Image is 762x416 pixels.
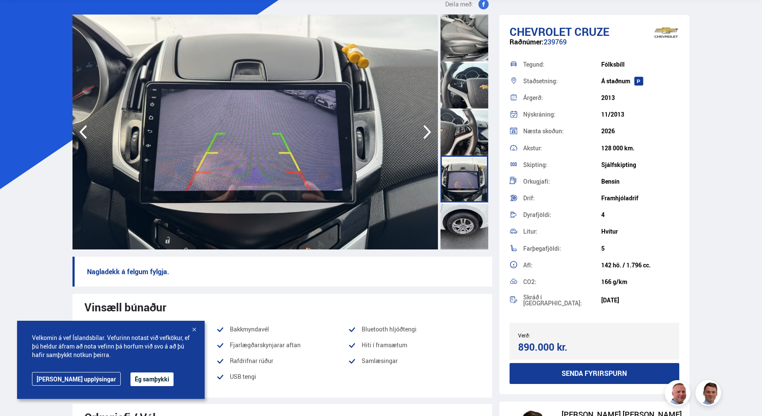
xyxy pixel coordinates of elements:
button: Senda fyrirspurn [510,363,680,384]
div: Framhjóladrif [601,195,679,202]
li: Bakkmyndavél [216,324,348,334]
li: Fjarlægðarskynjarar aftan [216,340,348,350]
a: [PERSON_NAME] upplýsingar [32,372,121,386]
div: Afl: [523,262,601,268]
img: brand logo [649,19,683,46]
div: Litur: [523,229,601,234]
div: 5 [601,245,679,252]
div: 890.000 kr. [518,341,592,353]
span: Cruze [574,24,609,39]
div: 166 g/km [601,278,679,285]
div: 128 000 km. [601,145,679,152]
div: Nýskráning: [523,111,601,117]
div: 239769 [510,38,680,55]
div: Sjálfskipting [601,161,679,168]
div: Bensín [601,178,679,185]
li: Bluetooth hljóðtengi [348,324,480,334]
span: Chevrolet [510,24,572,39]
div: Dyrafjöldi: [523,212,601,218]
div: Á staðnum [601,78,679,85]
div: 11/2013 [601,111,679,118]
div: Fólksbíll [601,61,679,68]
div: Akstur: [523,145,601,151]
div: Skráð í [GEOGRAPHIC_DATA]: [523,294,601,306]
li: Samlæsingar [348,356,480,366]
div: CO2: [523,279,601,285]
div: Verð: [518,332,594,338]
button: Ég samþykki [130,372,174,386]
div: Árgerð: [523,95,601,101]
img: siFngHWaQ9KaOqBr.png [666,381,692,407]
span: Velkomin á vef Íslandsbílar. Vefurinn notast við vefkökur, ef þú heldur áfram að nota vefinn þá h... [32,334,190,359]
div: 2026 [601,128,679,135]
img: FbJEzSuNWCJXmdc-.webp [697,381,722,407]
div: Drif: [523,195,601,201]
span: Raðnúmer: [510,37,544,47]
div: Orkugjafi: [523,179,601,185]
div: Vinsæll búnaður [84,301,480,313]
div: 4 [601,211,679,218]
div: [DATE] [601,297,679,304]
div: Tegund: [523,62,601,67]
p: Nagladekk á felgum fylgja. [72,257,492,287]
img: 3687318.jpeg [72,15,438,249]
button: Opna LiveChat spjallviðmót [7,3,32,29]
li: Rafdrifnar rúður [216,356,348,366]
div: 2013 [601,94,679,101]
li: Hiti í framsætum [348,340,480,350]
div: Farþegafjöldi: [523,246,601,252]
div: Næsta skoðun: [523,128,601,134]
div: Skipting: [523,162,601,168]
div: 142 hö. / 1.796 cc. [601,262,679,269]
div: Staðsetning: [523,78,601,84]
li: USB tengi [216,372,348,387]
div: Hvítur [601,228,679,235]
